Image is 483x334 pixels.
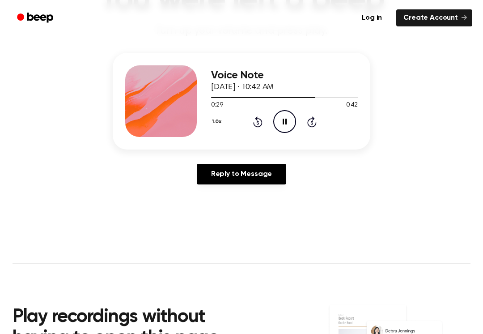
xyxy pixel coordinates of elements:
[346,101,358,110] span: 0:42
[211,69,358,81] h3: Voice Note
[11,9,61,27] a: Beep
[396,9,472,26] a: Create Account
[211,83,274,91] span: [DATE] · 10:42 AM
[211,114,225,129] button: 1.0x
[353,8,391,28] a: Log in
[197,164,286,184] a: Reply to Message
[211,101,223,110] span: 0:29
